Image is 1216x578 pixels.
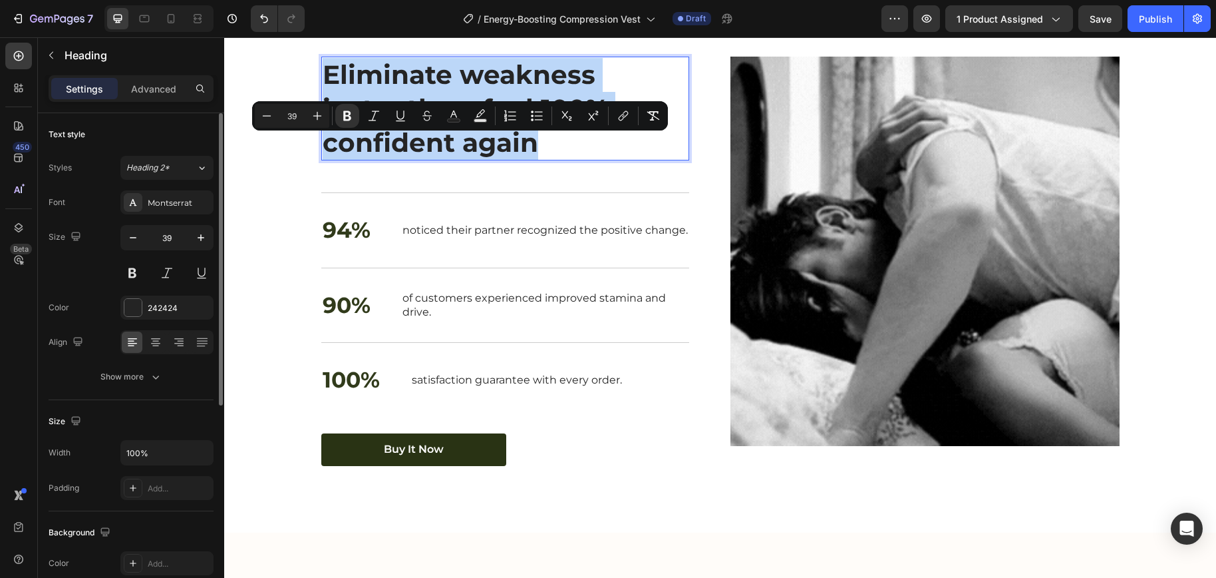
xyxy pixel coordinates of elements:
div: Show more [100,370,162,384]
div: Text style [49,129,85,141]
span: 1 product assigned [957,12,1043,26]
div: Width [49,447,71,459]
div: Color [49,302,69,314]
button: Publish [1128,5,1183,32]
div: Montserrat [148,197,210,209]
span: Save [1090,13,1112,25]
button: Show more [49,365,214,389]
div: Open Intercom Messenger [1171,513,1203,545]
div: 242424 [148,302,210,314]
button: Heading 2* [120,156,214,180]
div: Background [49,524,113,542]
span: Heading 2* [126,162,170,174]
iframe: Design area [224,37,1216,578]
input: Auto [121,441,213,465]
div: Color [49,557,69,569]
p: Heading [65,47,208,63]
div: Font [49,196,65,208]
div: Undo/Redo [251,5,305,32]
p: 7 [87,11,93,27]
span: / [478,12,481,26]
button: 7 [5,5,99,32]
div: Size [49,228,84,246]
div: Beta [10,244,32,254]
span: Energy-Boosting Compression Vest [484,12,641,26]
button: Save [1078,5,1122,32]
div: Add... [148,483,210,495]
div: Publish [1139,12,1172,26]
span: Draft [686,13,706,25]
p: Settings [66,82,103,96]
div: Add... [148,558,210,570]
div: Align [49,334,86,352]
div: Size [49,413,84,431]
div: Padding [49,482,79,494]
div: 450 [13,142,32,152]
div: Styles [49,162,72,174]
p: Advanced [131,82,176,96]
button: 1 product assigned [945,5,1073,32]
div: Editor contextual toolbar [252,101,668,131]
